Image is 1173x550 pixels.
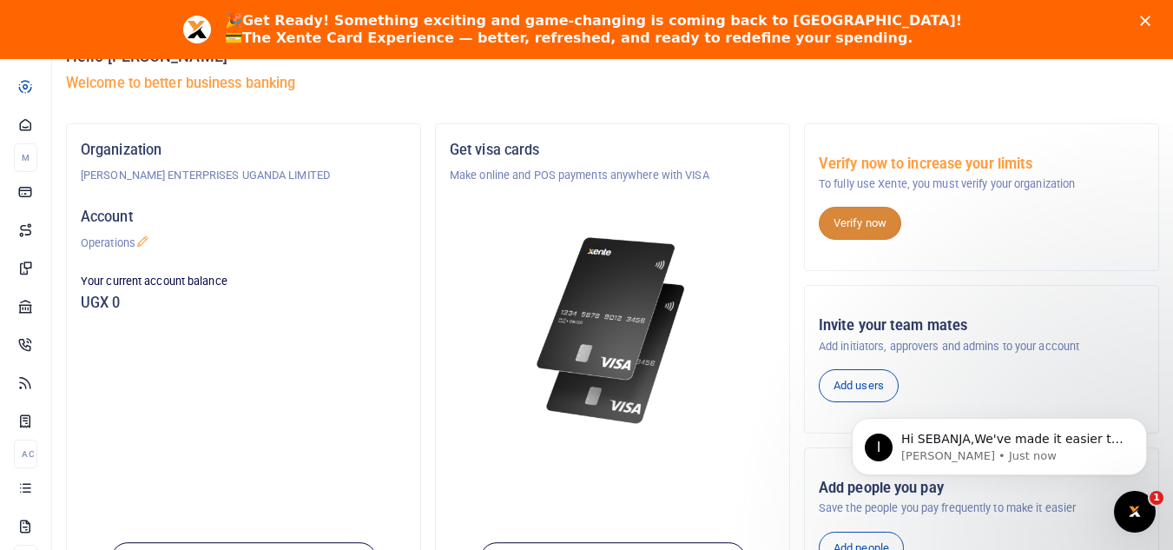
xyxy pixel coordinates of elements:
h5: Invite your team mates [819,317,1144,335]
div: Close [1140,16,1157,26]
h5: Add people you pay [819,480,1144,497]
li: M [14,143,37,172]
p: [PERSON_NAME] ENTERPRISES UGANDA LIMITED [81,167,406,184]
p: Make online and POS payments anywhere with VISA [450,167,775,184]
div: 🎉 💳 [225,12,962,47]
p: Save the people you pay frequently to make it easier [819,500,1144,517]
img: Profile image for Aceng [183,16,211,43]
h5: Welcome to better business banking [66,75,1159,92]
b: Get Ready! Something exciting and game-changing is coming back to [GEOGRAPHIC_DATA]! [242,12,962,29]
a: Verify now [819,207,901,240]
p: Operations [81,235,406,252]
h5: Organization [81,142,406,159]
p: To fully use Xente, you must verify your organization [819,176,1144,193]
span: 1 [1150,491,1163,505]
h5: Verify now to increase your limits [819,156,1144,173]
p: Add initiators, approvers and admins to your account [819,338,1144,355]
h5: UGX 0 [81,295,406,312]
img: xente-_physical_cards.png [531,226,695,435]
h5: Account [81,209,406,226]
iframe: Intercom live chat [1114,491,1156,533]
iframe: Intercom notifications message [826,381,1173,503]
p: Your current account balance [81,273,406,290]
h5: Get visa cards [450,142,775,159]
li: Ac [14,440,37,468]
a: Add users [819,369,899,402]
b: The Xente Card Experience — better, refreshed, and ready to redefine your spending. [242,30,913,46]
